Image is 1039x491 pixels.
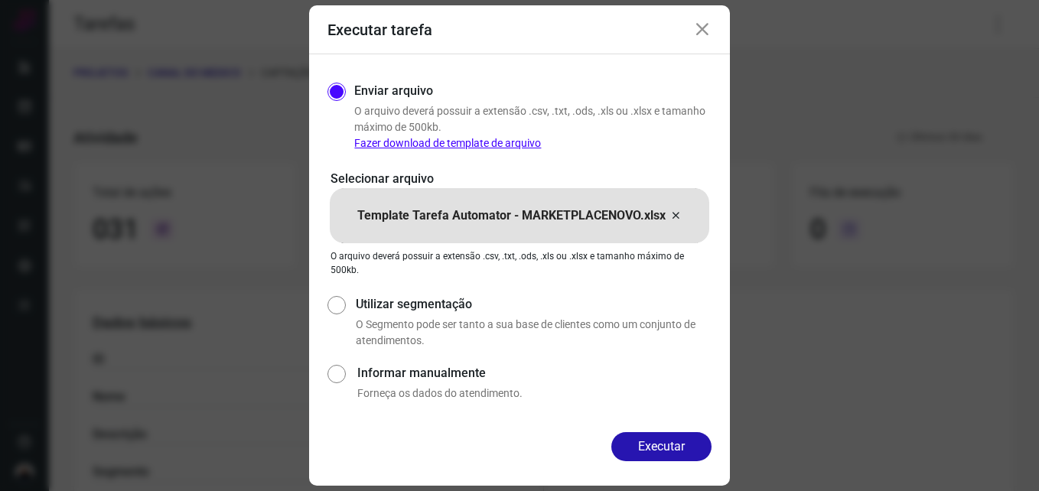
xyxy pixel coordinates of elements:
[331,170,708,188] p: Selecionar arquivo
[354,103,712,151] p: O arquivo deverá possuir a extensão .csv, .txt, .ods, .xls ou .xlsx e tamanho máximo de 500kb.
[356,317,712,349] p: O Segmento pode ser tanto a sua base de clientes como um conjunto de atendimentos.
[331,249,708,277] p: O arquivo deverá possuir a extensão .csv, .txt, .ods, .xls ou .xlsx e tamanho máximo de 500kb.
[611,432,712,461] button: Executar
[357,385,712,402] p: Forneça os dados do atendimento.
[327,21,432,39] h3: Executar tarefa
[354,82,433,100] label: Enviar arquivo
[354,137,541,149] a: Fazer download de template de arquivo
[356,295,712,314] label: Utilizar segmentação
[357,364,712,382] label: Informar manualmente
[357,206,666,225] p: Template Tarefa Automator - MARKETPLACENOVO.xlsx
